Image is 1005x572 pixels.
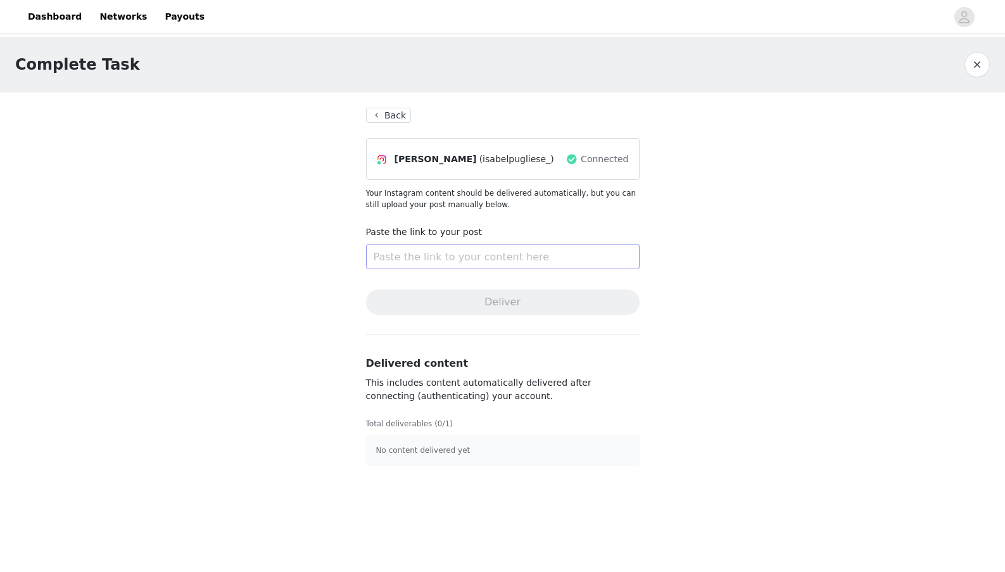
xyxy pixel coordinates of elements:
[157,3,212,31] a: Payouts
[366,187,640,210] p: Your Instagram content should be delivered automatically, but you can still upload your post manu...
[92,3,155,31] a: Networks
[366,108,412,123] button: Back
[366,244,640,269] input: Paste the link to your content here
[366,227,483,237] label: Paste the link to your post
[15,53,140,76] h1: Complete Task
[958,7,970,27] div: avatar
[395,153,477,166] span: [PERSON_NAME]
[366,378,591,401] span: This includes content automatically delivered after connecting (authenticating) your account.
[479,153,554,166] span: (isabelpugliese_)
[581,153,628,166] span: Connected
[366,418,640,429] p: Total deliverables (0/1)
[376,445,629,456] p: No content delivered yet
[20,3,89,31] a: Dashboard
[366,289,640,315] button: Deliver
[366,356,640,371] h3: Delivered content
[377,155,387,165] img: Instagram Icon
